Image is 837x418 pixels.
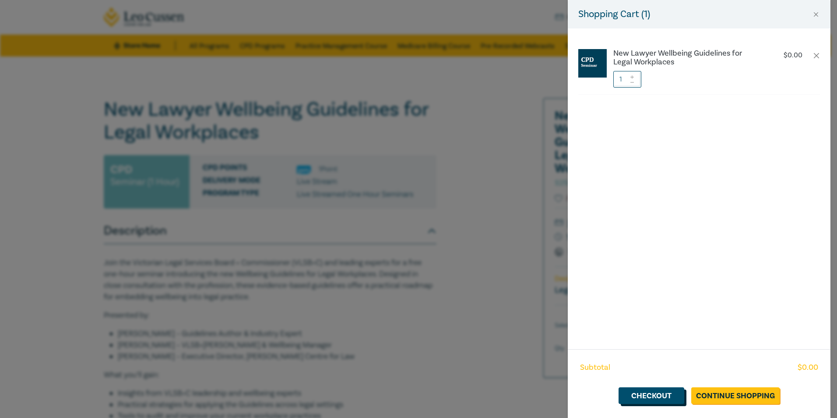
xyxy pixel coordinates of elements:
[798,362,818,373] span: $ 0.00
[580,362,610,373] span: Subtotal
[812,11,820,18] button: Close
[691,387,780,404] a: Continue Shopping
[613,49,759,67] a: New Lawyer Wellbeing Guidelines for Legal Workplaces
[619,387,684,404] a: Checkout
[578,7,650,21] h5: Shopping Cart ( 1 )
[613,71,641,88] input: 1
[784,51,802,60] p: $ 0.00
[578,49,607,78] img: CPD%20Seminar.jpg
